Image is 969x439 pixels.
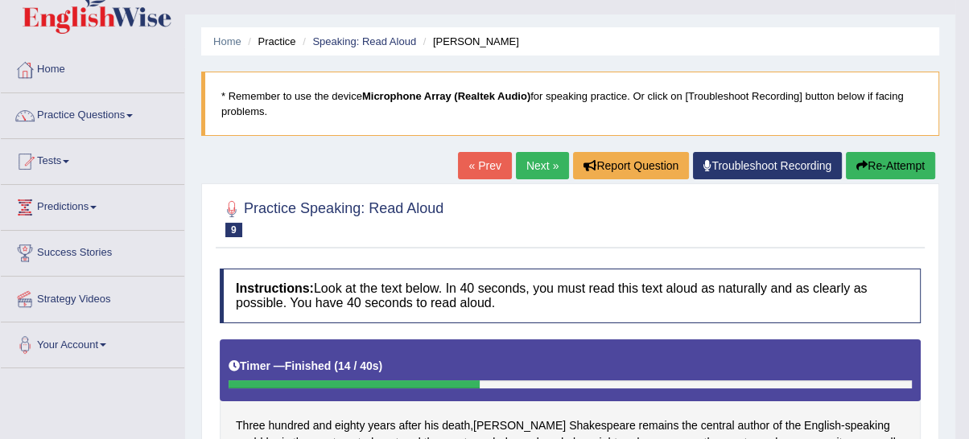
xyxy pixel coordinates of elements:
[398,417,421,434] span: Click to see word definition
[1,93,184,133] a: Practice Questions
[220,269,921,322] h4: Look at the text below. In 40 seconds, you must read this text aloud as naturally and as clearly ...
[379,359,383,372] b: )
[569,417,636,434] span: Click to see word definition
[201,72,939,136] blockquote: * Remember to use the device for speaking practice. Or click on [Troubleshoot Recording] button b...
[368,417,395,434] span: Click to see word definition
[424,417,439,434] span: Click to see word definition
[1,139,184,179] a: Tests
[419,34,519,49] li: [PERSON_NAME]
[213,35,241,47] a: Home
[236,281,314,295] b: Instructions:
[362,90,530,102] b: Microphone Array (Realtek Audio)
[313,417,332,434] span: Click to see word definition
[1,47,184,88] a: Home
[1,277,184,317] a: Strategy Videos
[701,417,735,434] span: Click to see word definition
[285,359,332,372] b: Finished
[773,417,782,434] span: Click to see word definition
[845,417,890,434] span: Click to see word definition
[638,417,678,434] span: Click to see word definition
[335,417,365,434] span: Click to see word definition
[338,359,379,372] b: 14 / 40s
[244,34,295,49] li: Practice
[442,417,470,434] span: Click to see word definition
[268,417,309,434] span: Click to see word definition
[1,231,184,271] a: Success Stories
[516,152,569,179] a: Next »
[312,35,416,47] a: Speaking: Read Aloud
[804,417,841,434] span: Click to see word definition
[220,197,443,237] h2: Practice Speaking: Read Aloud
[236,417,266,434] span: Click to see word definition
[786,417,801,434] span: Click to see word definition
[473,417,566,434] span: Click to see word definition
[737,417,769,434] span: Click to see word definition
[1,185,184,225] a: Predictions
[229,360,382,372] h5: Timer —
[225,223,242,237] span: 9
[573,152,689,179] button: Report Question
[458,152,511,179] a: « Prev
[334,359,338,372] b: (
[682,417,697,434] span: Click to see word definition
[693,152,842,179] a: Troubleshoot Recording
[1,322,184,363] a: Your Account
[846,152,935,179] button: Re-Attempt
